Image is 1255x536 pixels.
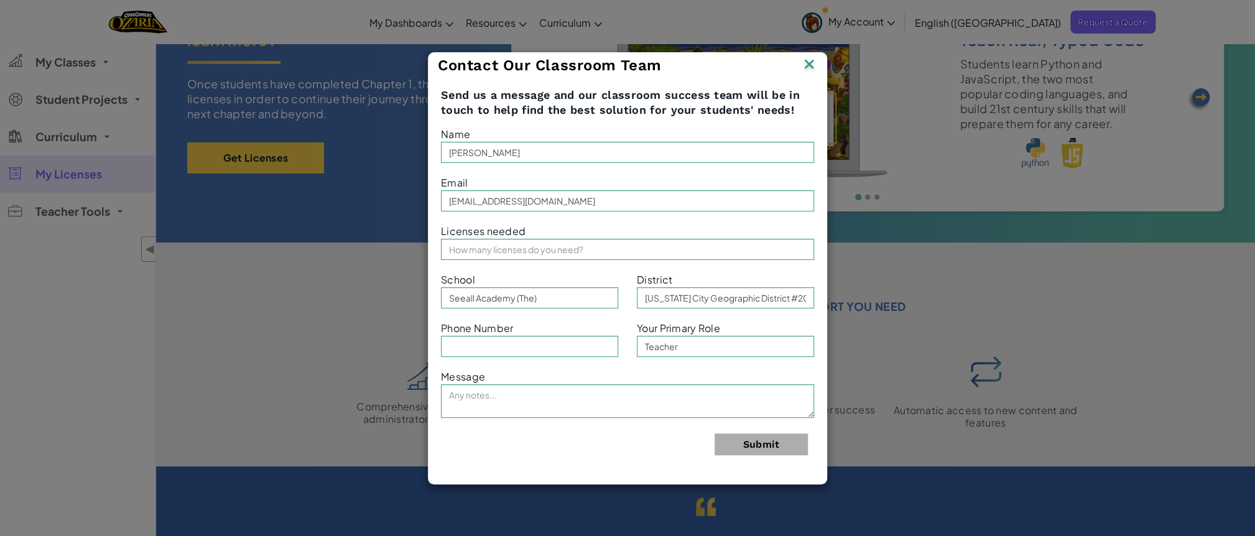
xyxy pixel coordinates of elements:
span: Contact Our Classroom Team [438,57,662,74]
span: Phone Number [441,321,513,335]
span: Email [441,176,468,189]
span: Message [441,370,485,383]
span: Send us a message and our classroom success team will be in touch to help find the best solution ... [441,88,814,118]
span: Name [441,127,470,141]
span: Your Primary Role [637,321,720,335]
button: Submit [715,433,808,455]
input: Teacher, Principal, etc. [637,336,814,357]
span: District [637,273,672,286]
span: School [441,273,475,286]
span: Licenses needed [441,224,526,238]
img: IconClose.svg [801,56,817,75]
input: How many licenses do you need? [441,239,814,260]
